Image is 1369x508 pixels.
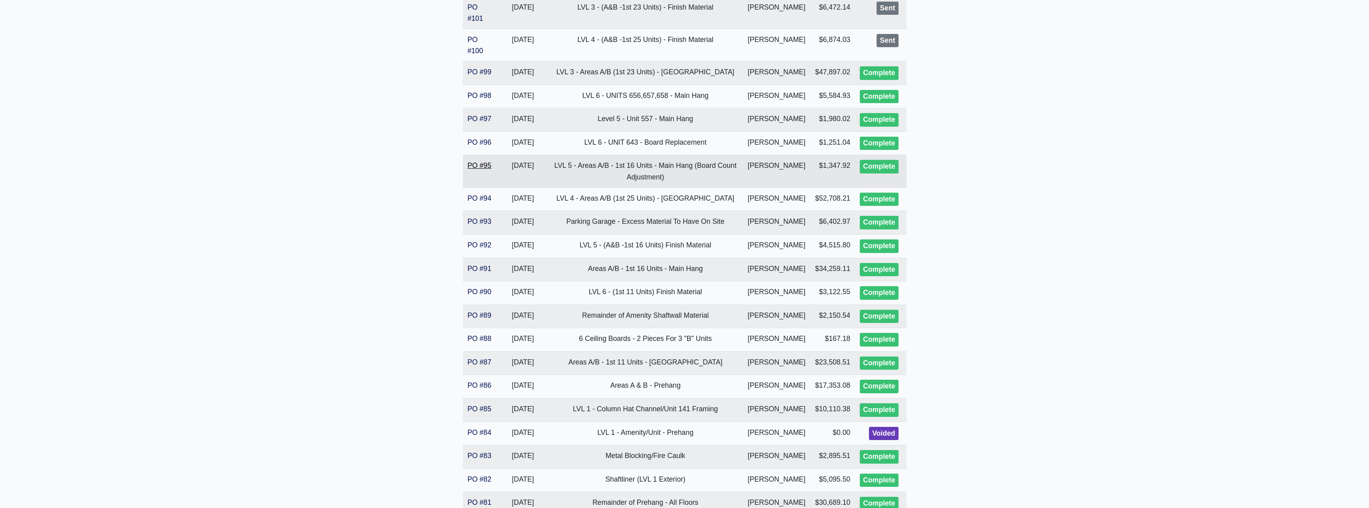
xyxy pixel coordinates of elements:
[498,422,548,445] td: [DATE]
[498,281,548,305] td: [DATE]
[548,155,743,187] td: LVL 5 - Areas A/B - 1st 16 Units - Main Hang (Board Count Adjustment)
[468,335,492,343] a: PO #88
[468,311,492,319] a: PO #89
[743,305,811,328] td: [PERSON_NAME]
[810,211,855,235] td: $6,402.97
[548,305,743,328] td: Remainder of Amenity Shaftwall Material
[860,160,898,173] div: Complete
[810,258,855,281] td: $34,259.11
[468,115,492,123] a: PO #97
[810,131,855,155] td: $1,251.04
[548,328,743,352] td: 6 Ceiling Boards - 2 Pieces For 3 "B" Units
[548,258,743,281] td: Areas A/B - 1st 16 Units - Main Hang
[548,29,743,61] td: LVL 4 - (A&B -1st 25 Units) - Finish Material
[860,450,898,464] div: Complete
[468,68,492,76] a: PO #99
[860,357,898,370] div: Complete
[548,281,743,305] td: LVL 6 - (1st 11 Units) Finish Material
[498,375,548,398] td: [DATE]
[743,258,811,281] td: [PERSON_NAME]
[860,216,898,229] div: Complete
[468,217,492,225] a: PO #93
[860,380,898,393] div: Complete
[743,187,811,211] td: [PERSON_NAME]
[468,288,492,296] a: PO #90
[860,263,898,277] div: Complete
[498,328,548,352] td: [DATE]
[498,62,548,85] td: [DATE]
[498,468,548,492] td: [DATE]
[468,265,492,273] a: PO #91
[743,29,811,61] td: [PERSON_NAME]
[468,475,492,483] a: PO #82
[743,468,811,492] td: [PERSON_NAME]
[548,468,743,492] td: Shaftliner (LVL 1 Exterior)
[743,155,811,187] td: [PERSON_NAME]
[810,422,855,445] td: $0.00
[468,428,492,436] a: PO #84
[743,351,811,375] td: [PERSON_NAME]
[743,398,811,422] td: [PERSON_NAME]
[468,138,492,146] a: PO #96
[468,3,483,22] a: PO #101
[498,351,548,375] td: [DATE]
[548,85,743,108] td: LVL 6 - UNITS 656,657,658 - Main Hang
[743,131,811,155] td: [PERSON_NAME]
[743,211,811,235] td: [PERSON_NAME]
[810,351,855,375] td: $23,508.51
[869,427,898,440] div: Voided
[810,305,855,328] td: $2,150.54
[548,351,743,375] td: Areas A/B - 1st 11 Units - [GEOGRAPHIC_DATA]
[810,445,855,469] td: $2,895.51
[548,211,743,235] td: Parking Garage - Excess Material To Have On Site
[810,155,855,187] td: $1,347.92
[498,258,548,281] td: [DATE]
[468,36,483,55] a: PO #100
[498,187,548,211] td: [DATE]
[548,398,743,422] td: LVL 1 - Column Hat Channel/Unit 141 Framing
[877,2,898,15] div: Sent
[468,241,492,249] a: PO #92
[468,381,492,389] a: PO #86
[468,92,492,100] a: PO #98
[498,234,548,258] td: [DATE]
[468,358,492,366] a: PO #87
[810,29,855,61] td: $6,874.03
[468,161,492,169] a: PO #95
[548,108,743,132] td: Level 5 - Unit 557 - Main Hang
[860,239,898,253] div: Complete
[860,113,898,127] div: Complete
[743,328,811,352] td: [PERSON_NAME]
[877,34,898,48] div: Sent
[860,66,898,80] div: Complete
[810,108,855,132] td: $1,980.02
[860,474,898,487] div: Complete
[743,62,811,85] td: [PERSON_NAME]
[810,281,855,305] td: $3,122.55
[498,108,548,132] td: [DATE]
[548,375,743,398] td: Areas A & B - Prehang
[498,29,548,61] td: [DATE]
[810,187,855,211] td: $52,708.21
[860,286,898,300] div: Complete
[498,85,548,108] td: [DATE]
[860,333,898,347] div: Complete
[743,281,811,305] td: [PERSON_NAME]
[468,194,492,202] a: PO #94
[860,310,898,323] div: Complete
[468,452,492,460] a: PO #83
[810,85,855,108] td: $5,584.93
[548,445,743,469] td: Metal Blocking/Fire Caulk
[498,398,548,422] td: [DATE]
[548,187,743,211] td: LVL 4 - Areas A/B (1st 25 Units) - [GEOGRAPHIC_DATA]
[860,193,898,206] div: Complete
[548,422,743,445] td: LVL 1 - Amenity/Unit - Prehang
[498,305,548,328] td: [DATE]
[743,375,811,398] td: [PERSON_NAME]
[810,62,855,85] td: $47,897.02
[498,445,548,469] td: [DATE]
[810,234,855,258] td: $4,515.80
[860,90,898,104] div: Complete
[498,211,548,235] td: [DATE]
[743,445,811,469] td: [PERSON_NAME]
